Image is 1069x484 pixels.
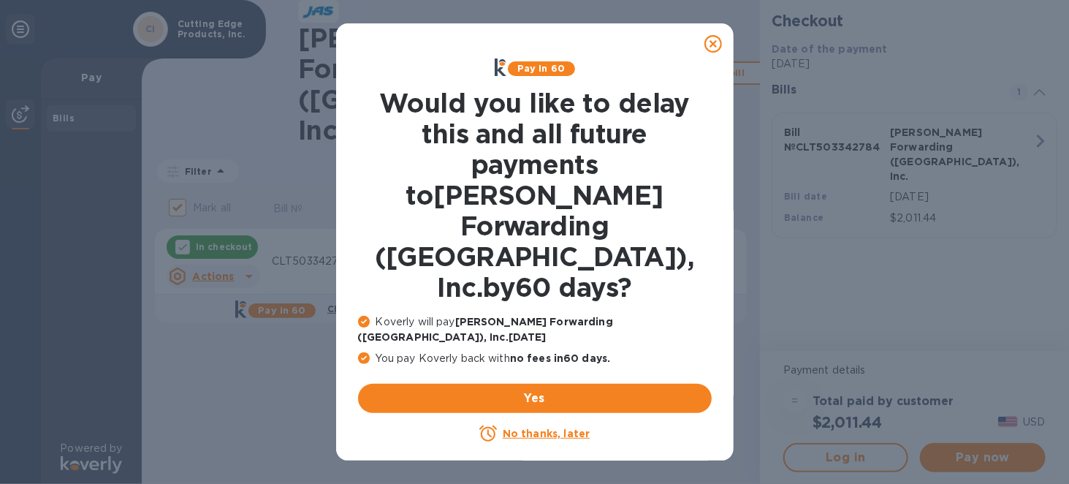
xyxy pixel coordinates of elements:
[510,352,610,364] b: no fees in 60 days .
[370,390,700,407] span: Yes
[517,63,565,74] b: Pay in 60
[358,88,712,303] h1: Would you like to delay this and all future payments to [PERSON_NAME] Forwarding ([GEOGRAPHIC_DAT...
[358,384,712,413] button: Yes
[503,428,590,439] u: No thanks, later
[358,316,613,343] b: [PERSON_NAME] Forwarding ([GEOGRAPHIC_DATA]), Inc. [DATE]
[358,314,712,345] p: Koverly will pay
[358,351,712,366] p: You pay Koverly back with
